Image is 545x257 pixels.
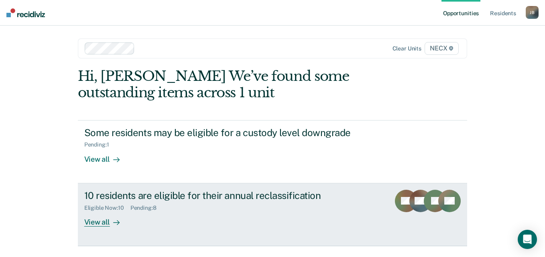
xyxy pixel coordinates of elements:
a: 10 residents are eligible for their annual reclassificationEligible Now:10Pending:8View all [78,183,468,246]
div: J B [526,6,539,19]
div: 10 residents are eligible for their annual reclassification [84,190,366,201]
div: View all [84,211,129,227]
div: Eligible Now : 10 [84,205,130,211]
span: NECX [425,42,459,55]
div: Open Intercom Messenger [518,230,537,249]
img: Recidiviz [6,8,45,17]
div: Pending : 8 [130,205,163,211]
div: Some residents may be eligible for a custody level downgrade [84,127,366,139]
button: JB [526,6,539,19]
div: View all [84,148,129,164]
div: Pending : 1 [84,141,116,148]
a: Some residents may be eligible for a custody level downgradePending:1View all [78,120,468,183]
div: Clear units [392,45,422,52]
div: Hi, [PERSON_NAME] We’ve found some outstanding items across 1 unit [78,68,389,101]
